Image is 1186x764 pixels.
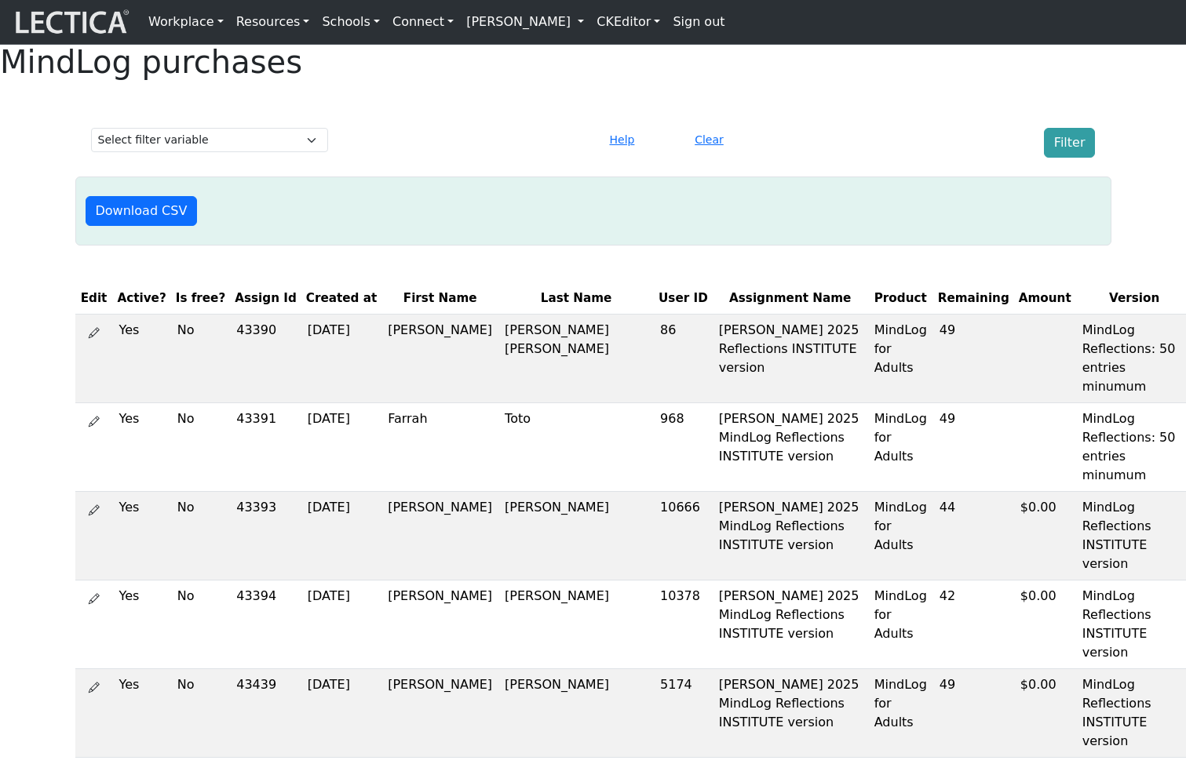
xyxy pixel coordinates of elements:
[654,283,713,314] th: User ID
[1020,500,1056,515] span: $0.00
[713,580,868,668] td: [PERSON_NAME] 2025 MindLog Reflections INSTITUTE version
[301,283,381,314] th: Created at
[177,409,224,428] div: No
[119,675,165,694] div: Yes
[381,402,498,491] td: Farrah
[316,6,386,38] a: Schools
[868,402,933,491] td: MindLog for Adults
[381,283,498,314] th: First Name
[301,491,381,580] td: [DATE]
[301,314,381,402] td: [DATE]
[498,491,654,580] td: [PERSON_NAME]
[654,580,713,668] td: 10378
[177,498,224,517] div: No
[940,322,955,337] span: 49
[933,283,1014,314] th: Remaining
[498,402,654,491] td: Toto
[119,321,165,340] div: Yes
[590,6,666,38] a: CKEditor
[75,283,113,314] th: Edit
[1020,588,1056,603] span: $0.00
[940,411,955,426] span: 49
[654,491,713,580] td: 10666
[498,314,654,402] td: [PERSON_NAME] [PERSON_NAME]
[301,580,381,668] td: [DATE]
[230,402,301,491] td: 43391
[498,283,654,314] th: Last Name
[603,128,642,152] button: Help
[1020,677,1056,692] span: $0.00
[654,402,713,491] td: 968
[713,314,868,402] td: [PERSON_NAME] 2025 Reflections INSTITUTE version
[177,321,224,340] div: No
[868,283,933,314] th: Product
[940,588,955,603] span: 42
[381,314,498,402] td: [PERSON_NAME]
[230,6,316,38] a: Resources
[1044,128,1096,158] button: Filter
[301,668,381,757] td: [DATE]
[230,491,301,580] td: 43393
[171,283,231,314] th: Is free?
[713,283,868,314] th: Assignment Name
[230,580,301,668] td: 43394
[868,580,933,668] td: MindLog for Adults
[713,491,868,580] td: [PERSON_NAME] 2025 MindLog Reflections INSTITUTE version
[119,409,165,428] div: Yes
[177,675,224,694] div: No
[498,580,654,668] td: [PERSON_NAME]
[381,668,498,757] td: [PERSON_NAME]
[868,314,933,402] td: MindLog for Adults
[713,668,868,757] td: [PERSON_NAME] 2025 MindLog Reflections INSTITUTE version
[301,402,381,491] td: [DATE]
[12,7,130,37] img: lecticalive
[713,402,868,491] td: [PERSON_NAME] 2025 MindLog Reflections INSTITUTE version
[230,668,301,757] td: 43439
[119,587,165,606] div: Yes
[940,677,955,692] span: 49
[142,6,230,38] a: Workplace
[603,132,642,147] a: Help
[381,491,498,580] td: [PERSON_NAME]
[386,6,460,38] a: Connect
[654,314,713,402] td: 86
[86,196,198,226] button: Download CSV
[113,283,171,314] th: Active?
[1014,283,1076,314] th: Amount
[666,6,731,38] a: Sign out
[688,128,731,152] button: Clear
[177,587,224,606] div: No
[230,314,301,402] td: 43390
[940,500,955,515] span: 44
[868,668,933,757] td: MindLog for Adults
[654,668,713,757] td: 5174
[868,491,933,580] td: MindLog for Adults
[498,668,654,757] td: [PERSON_NAME]
[460,6,590,38] a: [PERSON_NAME]
[381,580,498,668] td: [PERSON_NAME]
[119,498,165,517] div: Yes
[230,283,301,314] th: Assign Id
